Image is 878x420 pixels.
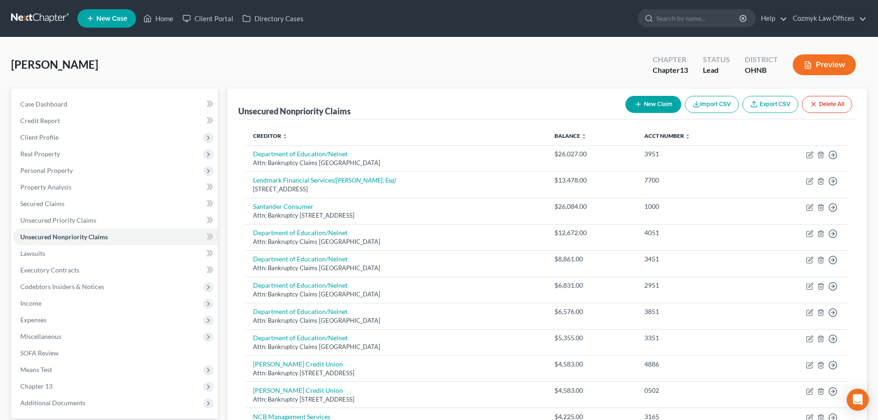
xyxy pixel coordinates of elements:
div: Chapter [653,54,688,65]
span: 13 [680,65,688,74]
div: 4886 [644,360,746,369]
i: ([PERSON_NAME], Esq) [334,176,396,184]
a: Department of Education/Nelnet [253,281,348,289]
div: Attn: Bankruptcy Claims [GEOGRAPHIC_DATA] [253,290,540,299]
div: 3851 [644,307,746,316]
span: Real Property [20,150,60,158]
span: SOFA Review [20,349,59,357]
div: Attn: Bankruptcy Claims [GEOGRAPHIC_DATA] [253,159,540,167]
div: [STREET_ADDRESS] [253,185,540,194]
span: Unsecured Nonpriority Claims [20,233,108,241]
span: Credit Report [20,117,60,124]
div: Lead [703,65,730,76]
span: Codebtors Insiders & Notices [20,283,104,290]
span: Unsecured Priority Claims [20,216,96,224]
span: Executory Contracts [20,266,79,274]
span: Lawsuits [20,249,45,257]
a: Department of Education/Nelnet [253,150,348,158]
a: Department of Education/Nelnet [253,229,348,237]
a: Department of Education/Nelnet [253,308,348,315]
a: Help [756,10,787,27]
div: Attn: Bankruptcy Claims [GEOGRAPHIC_DATA] [253,316,540,325]
div: Attn: Bankruptcy [STREET_ADDRESS] [253,369,540,378]
i: unfold_more [282,134,288,139]
div: $4,583.00 [554,360,630,369]
div: Chapter [653,65,688,76]
div: $13,478.00 [554,176,630,185]
a: [PERSON_NAME] Credit Union [253,386,343,394]
span: New Case [96,15,127,22]
div: $6,831.00 [554,281,630,290]
a: Export CSV [742,96,798,113]
div: OHNB [745,65,778,76]
div: 3451 [644,254,746,264]
div: 2951 [644,281,746,290]
span: Miscellaneous [20,332,61,340]
span: [PERSON_NAME] [11,58,98,71]
span: Means Test [20,366,52,373]
a: Property Analysis [13,179,218,195]
a: Client Portal [178,10,238,27]
span: Case Dashboard [20,100,67,108]
div: 4051 [644,228,746,237]
div: Attn: Bankruptcy [STREET_ADDRESS] [253,211,540,220]
a: Home [139,10,178,27]
span: Income [20,299,41,307]
span: Client Profile [20,133,59,141]
div: $12,672.00 [554,228,630,237]
a: Acct Number unfold_more [644,132,690,139]
div: $26,084.00 [554,202,630,211]
button: Import CSV [685,96,739,113]
a: SOFA Review [13,345,218,361]
div: 7700 [644,176,746,185]
a: Balance unfold_more [554,132,587,139]
div: $4,583.00 [554,386,630,395]
a: Lawsuits [13,245,218,262]
div: $5,355.00 [554,333,630,343]
div: $6,576.00 [554,307,630,316]
div: Attn: Bankruptcy [STREET_ADDRESS] [253,395,540,404]
a: Cozmyk Law Offices [788,10,866,27]
a: [PERSON_NAME] Credit Union [253,360,343,368]
a: Department of Education/Nelnet [253,255,348,263]
a: Unsecured Priority Claims [13,212,218,229]
a: Executory Contracts [13,262,218,278]
a: Secured Claims [13,195,218,212]
div: 3351 [644,333,746,343]
a: Unsecured Nonpriority Claims [13,229,218,245]
a: Lendmark Financial Services([PERSON_NAME], Esq) [253,176,396,184]
input: Search by name... [656,10,741,27]
button: Delete All [802,96,852,113]
i: unfold_more [685,134,690,139]
div: 0502 [644,386,746,395]
div: Status [703,54,730,65]
a: Santander Consumer [253,202,313,210]
div: 3951 [644,149,746,159]
span: Property Analysis [20,183,71,191]
div: Unsecured Nonpriority Claims [238,106,351,117]
div: Open Intercom Messenger [847,389,869,411]
button: New Claim [625,96,681,113]
span: Secured Claims [20,200,65,207]
span: Additional Documents [20,399,85,407]
a: Case Dashboard [13,96,218,112]
div: Attn: Bankruptcy Claims [GEOGRAPHIC_DATA] [253,343,540,351]
i: unfold_more [581,134,587,139]
div: Attn: Bankruptcy Claims [GEOGRAPHIC_DATA] [253,237,540,246]
div: 1000 [644,202,746,211]
a: Department of Education/Nelnet [253,334,348,342]
span: Expenses [20,316,47,324]
div: $8,861.00 [554,254,630,264]
div: Attn: Bankruptcy Claims [GEOGRAPHIC_DATA] [253,264,540,272]
div: District [745,54,778,65]
span: Chapter 13 [20,382,53,390]
span: Personal Property [20,166,73,174]
div: $26,027.00 [554,149,630,159]
a: Credit Report [13,112,218,129]
a: Creditor unfold_more [253,132,288,139]
button: Preview [793,54,856,75]
a: Directory Cases [238,10,308,27]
